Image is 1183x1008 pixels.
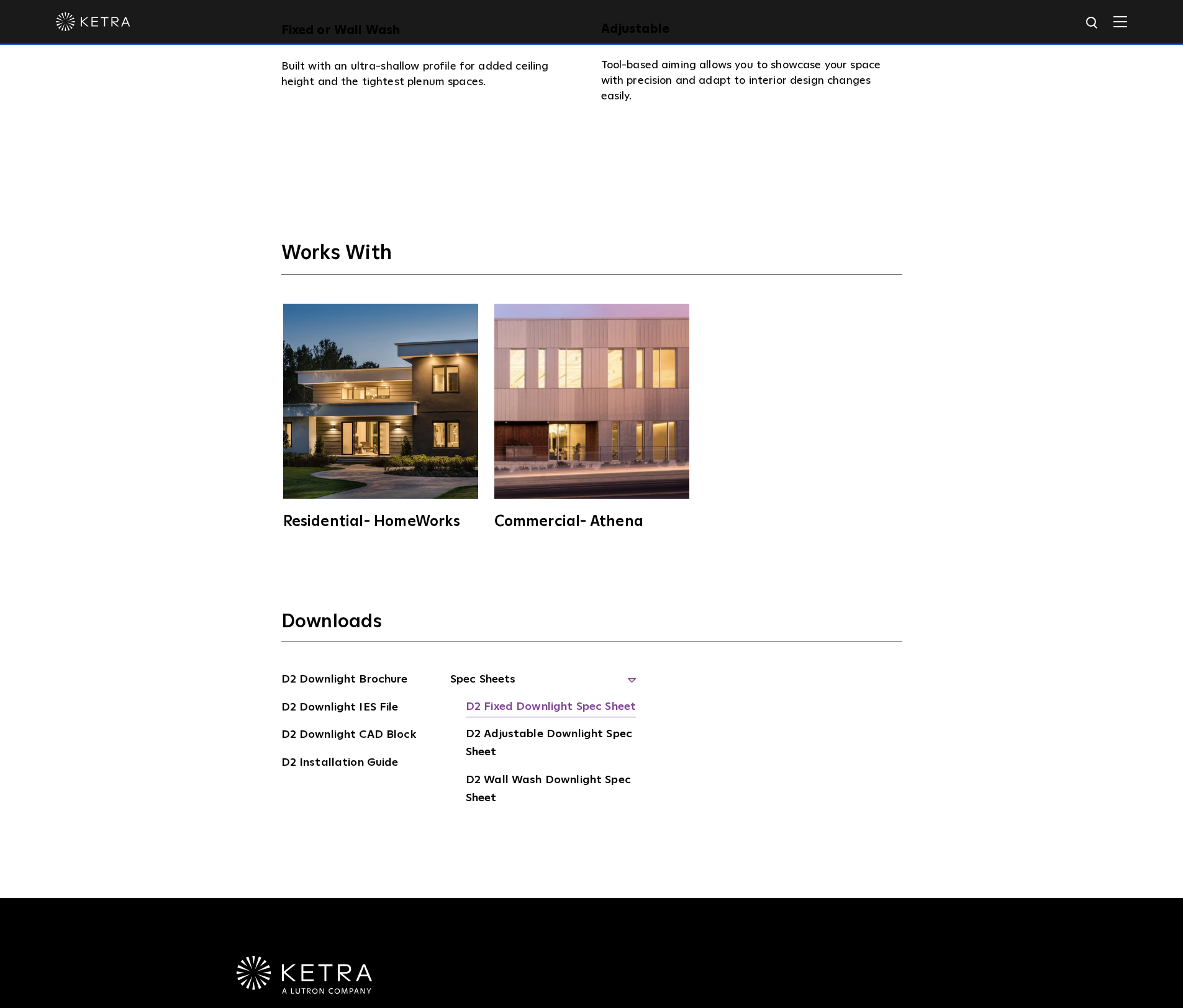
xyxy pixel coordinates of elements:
[283,514,478,529] div: Residential- HomeWorks
[494,304,689,499] img: athena-square
[281,241,902,275] h3: Works With
[494,514,689,529] div: Commercial- Athena
[1113,16,1127,27] img: Hamburger%20Nav.svg
[281,726,416,746] a: D2 Downlight CAD Block
[281,59,582,90] p: Built with an ultra-shallow profile for added ceiling height and the tightest plenum spaces.
[492,304,691,529] a: Commercial- Athena
[450,671,637,698] span: Spec Sheets
[281,610,902,642] h3: Downloads
[237,956,372,994] img: Ketra-aLutronCo_White_RGB
[281,754,399,774] a: D2 Installation Guide
[283,304,478,499] img: homeworks_hero
[281,304,480,529] a: Residential- HomeWorks
[56,12,130,31] img: ketra-logo-2019-white
[1085,16,1100,31] img: search icon
[281,699,399,719] a: D2 Downlight IES File
[466,771,637,809] a: D2 Wall Wash Downlight Spec Sheet
[601,58,902,104] p: Tool-based aiming allows you to showcase your space with precision and adapt to interior design c...
[281,671,408,691] a: D2 Downlight Brochure
[466,698,636,718] a: D2 Fixed Downlight Spec Sheet
[466,725,637,763] a: D2 Adjustable Downlight Spec Sheet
